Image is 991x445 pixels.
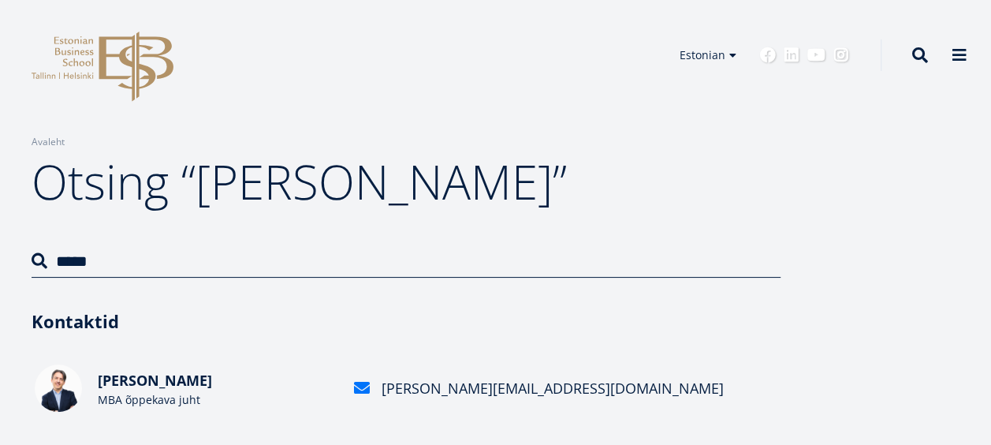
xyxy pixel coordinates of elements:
a: Facebook [760,47,776,63]
img: Marko Rillo [35,365,82,412]
a: Linkedin [784,47,799,63]
a: Avaleht [32,134,65,150]
div: [PERSON_NAME][EMAIL_ADDRESS][DOMAIN_NAME] [382,376,724,400]
span: [PERSON_NAME] [98,371,212,390]
h1: Otsing “[PERSON_NAME]” [32,150,781,213]
a: Instagram [833,47,849,63]
div: MBA õppekava juht [98,392,334,408]
h3: Kontaktid [32,309,781,333]
a: Youtube [807,47,825,63]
